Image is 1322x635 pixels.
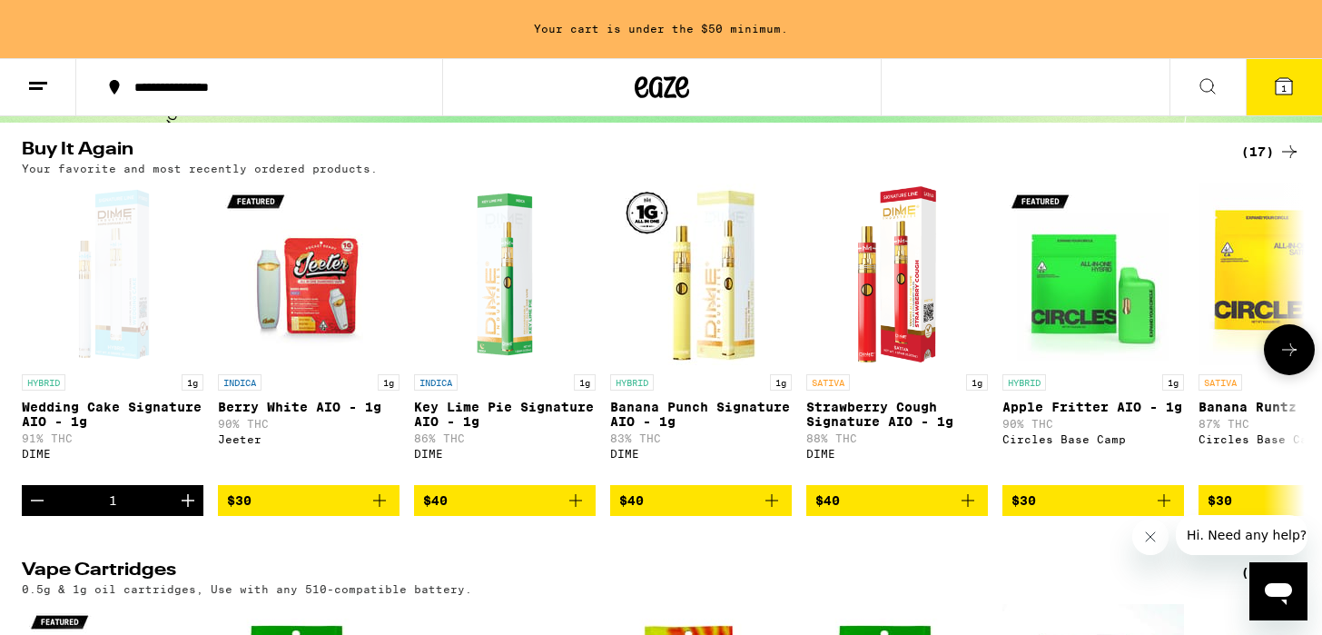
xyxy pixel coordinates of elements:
[610,374,654,391] p: HYBRID
[610,184,792,485] a: Open page for Banana Punch Signature AIO - 1g from DIME
[218,485,400,516] button: Add to bag
[218,184,400,365] img: Jeeter - Berry White AIO - 1g
[1249,562,1307,620] iframe: Button to launch messaging window
[846,184,949,365] img: DIME - Strawberry Cough Signature AIO - 1g
[806,400,988,429] p: Strawberry Cough Signature AIO - 1g
[22,374,65,391] p: HYBRID
[610,184,792,365] img: DIME - Banana Punch Signature AIO - 1g
[22,583,472,595] p: 0.5g & 1g oil cartridges, Use with any 510-compatible battery.
[414,432,596,444] p: 86% THC
[1002,374,1046,391] p: HYBRID
[1246,59,1322,115] button: 1
[806,448,988,460] div: DIME
[1176,515,1307,555] iframe: Message from company
[610,448,792,460] div: DIME
[22,163,378,174] p: Your favorite and most recently ordered products.
[1002,433,1184,445] div: Circles Base Camp
[182,374,203,391] p: 1g
[218,184,400,485] a: Open page for Berry White AIO - 1g from Jeeter
[574,374,596,391] p: 1g
[22,184,203,485] a: Open page for Wedding Cake Signature AIO - 1g from DIME
[1002,485,1184,516] button: Add to bag
[1002,184,1184,365] img: Circles Base Camp - Apple Fritter AIO - 1g
[610,432,792,444] p: 83% THC
[966,374,988,391] p: 1g
[1241,561,1300,583] a: (69)
[1132,519,1169,555] iframe: Close message
[619,493,644,508] span: $40
[806,374,850,391] p: SATIVA
[610,400,792,429] p: Banana Punch Signature AIO - 1g
[610,485,792,516] button: Add to bag
[227,493,252,508] span: $30
[1199,374,1242,391] p: SATIVA
[1241,141,1300,163] a: (17)
[22,432,203,444] p: 91% THC
[378,374,400,391] p: 1g
[1002,418,1184,430] p: 90% THC
[218,400,400,414] p: Berry White AIO - 1g
[173,485,203,516] button: Increment
[806,485,988,516] button: Add to bag
[1162,374,1184,391] p: 1g
[414,184,596,365] img: DIME - Key Lime Pie Signature AIO - 1g
[22,400,203,429] p: Wedding Cake Signature AIO - 1g
[22,448,203,460] div: DIME
[770,374,792,391] p: 1g
[109,493,117,508] div: 1
[815,493,840,508] span: $40
[1002,184,1184,485] a: Open page for Apple Fritter AIO - 1g from Circles Base Camp
[414,400,596,429] p: Key Lime Pie Signature AIO - 1g
[22,561,1211,583] h2: Vape Cartridges
[1002,400,1184,414] p: Apple Fritter AIO - 1g
[22,141,1211,163] h2: Buy It Again
[414,184,596,485] a: Open page for Key Lime Pie Signature AIO - 1g from DIME
[22,485,53,516] button: Decrement
[218,374,261,391] p: INDICA
[1208,493,1232,508] span: $30
[414,448,596,460] div: DIME
[806,184,988,485] a: Open page for Strawberry Cough Signature AIO - 1g from DIME
[1011,493,1036,508] span: $30
[423,493,448,508] span: $40
[414,485,596,516] button: Add to bag
[806,432,988,444] p: 88% THC
[218,433,400,445] div: Jeeter
[1281,83,1287,94] span: 1
[218,418,400,430] p: 90% THC
[414,374,458,391] p: INDICA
